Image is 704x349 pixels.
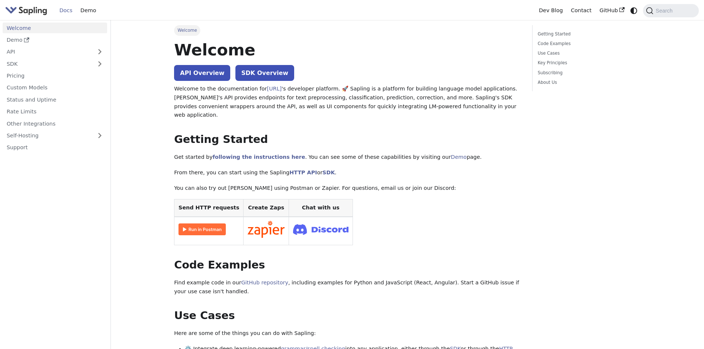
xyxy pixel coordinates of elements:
[293,222,348,237] img: Join Discord
[174,65,230,81] a: API Overview
[174,25,521,35] nav: Breadcrumbs
[3,118,107,129] a: Other Integrations
[55,5,76,16] a: Docs
[289,170,317,175] a: HTTP API
[174,40,521,60] h1: Welcome
[174,329,521,338] p: Here are some of the things you can do with Sapling:
[174,168,521,177] p: From there, you can start using the Sapling or .
[567,5,596,16] a: Contact
[538,40,638,47] a: Code Examples
[535,5,567,16] a: Dev Blog
[3,47,92,57] a: API
[244,199,289,217] th: Create Zaps
[629,5,639,16] button: Switch between dark and light mode (currently system mode)
[289,199,353,217] th: Chat with us
[5,5,47,16] img: Sapling.ai
[178,223,226,235] img: Run in Postman
[235,65,294,81] a: SDK Overview
[174,309,521,322] h2: Use Cases
[92,58,107,69] button: Expand sidebar category 'SDK'
[3,23,107,33] a: Welcome
[643,4,698,17] button: Search (Command+K)
[174,278,521,296] p: Find example code in our , including examples for Python and JavaScript (React, Angular). Start a...
[174,259,521,272] h2: Code Examples
[174,133,521,146] h2: Getting Started
[538,59,638,66] a: Key Principles
[174,184,521,193] p: You can also try out [PERSON_NAME] using Postman or Zapier. For questions, email us or join our D...
[3,130,107,141] a: Self-Hosting
[3,71,107,81] a: Pricing
[323,170,335,175] a: SDK
[174,153,521,162] p: Get started by . You can see some of these capabilities by visiting our page.
[174,85,521,120] p: Welcome to the documentation for 's developer platform. 🚀 Sapling is a platform for building lang...
[3,94,107,105] a: Status and Uptime
[5,5,50,16] a: Sapling.aiSapling.ai
[653,8,677,14] span: Search
[538,50,638,57] a: Use Cases
[3,82,107,93] a: Custom Models
[267,86,282,92] a: [URL]
[538,79,638,86] a: About Us
[3,106,107,117] a: Rate Limits
[538,31,638,38] a: Getting Started
[241,280,288,285] a: GitHub repository
[595,5,628,16] a: GitHub
[76,5,100,16] a: Demo
[212,154,305,160] a: following the instructions here
[451,154,467,160] a: Demo
[3,142,107,153] a: Support
[248,221,285,238] img: Connect in Zapier
[92,47,107,57] button: Expand sidebar category 'API'
[3,35,107,45] a: Demo
[174,199,244,217] th: Send HTTP requests
[3,58,92,69] a: SDK
[174,25,200,35] span: Welcome
[538,69,638,76] a: Subscribing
